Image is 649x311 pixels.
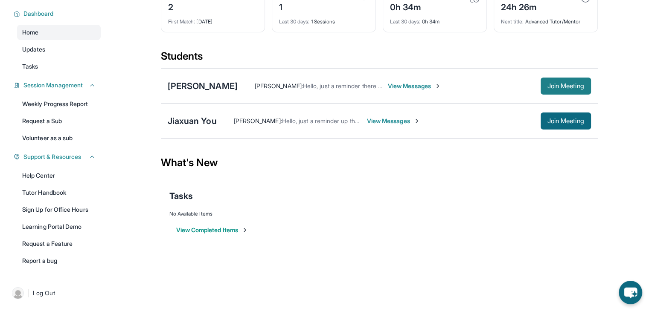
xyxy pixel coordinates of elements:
[541,78,591,95] button: Join Meeting
[390,13,480,25] div: 0h 34m
[17,236,101,251] a: Request a Feature
[279,18,310,25] span: Last 30 days :
[17,59,101,74] a: Tasks
[17,25,101,40] a: Home
[168,13,258,25] div: [DATE]
[169,190,193,202] span: Tasks
[9,284,101,302] a: |Log Out
[501,13,591,25] div: Advanced Tutor/Mentor
[168,80,238,92] div: [PERSON_NAME]
[161,49,598,68] div: Students
[22,62,38,71] span: Tasks
[17,168,101,183] a: Help Center
[434,83,441,89] img: Chevron-Right
[17,113,101,129] a: Request a Sub
[20,81,96,89] button: Session Management
[282,117,483,124] span: Hello, just a reminder up the session will be in approximately 40 minutes :)
[33,289,55,297] span: Log Out
[22,45,46,54] span: Updates
[23,9,54,18] span: Dashboard
[17,96,101,112] a: Weekly Progress Report
[390,18,421,25] span: Last 30 days :
[22,28,38,37] span: Home
[547,118,584,124] span: Join Meeting
[501,18,524,25] span: Next title :
[20,9,96,18] button: Dashboard
[161,144,598,181] div: What's New
[20,153,96,161] button: Support & Resources
[23,81,83,89] span: Session Management
[168,18,195,25] span: First Match :
[279,13,369,25] div: 1 Sessions
[234,117,282,124] span: [PERSON_NAME] :
[17,219,101,234] a: Learning Portal Demo
[12,287,24,299] img: user-img
[255,82,303,89] span: [PERSON_NAME] :
[547,84,584,89] span: Join Meeting
[23,153,81,161] span: Support & Resources
[17,130,101,146] a: Volunteer as a sub
[17,42,101,57] a: Updates
[388,82,441,90] span: View Messages
[169,210,589,217] div: No Available Items
[17,185,101,200] a: Tutor Handbook
[17,202,101,217] a: Sign Up for Office Hours
[168,115,217,127] div: Jiaxuan You
[413,118,420,124] img: Chevron-Right
[17,253,101,268] a: Report a bug
[303,82,509,89] span: Hello, just a reminder there is a session [DATE] in approximately 45 minutes!
[27,288,29,298] span: |
[367,117,420,125] span: View Messages
[619,281,642,304] button: chat-button
[176,226,248,234] button: View Completed Items
[541,112,591,130] button: Join Meeting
